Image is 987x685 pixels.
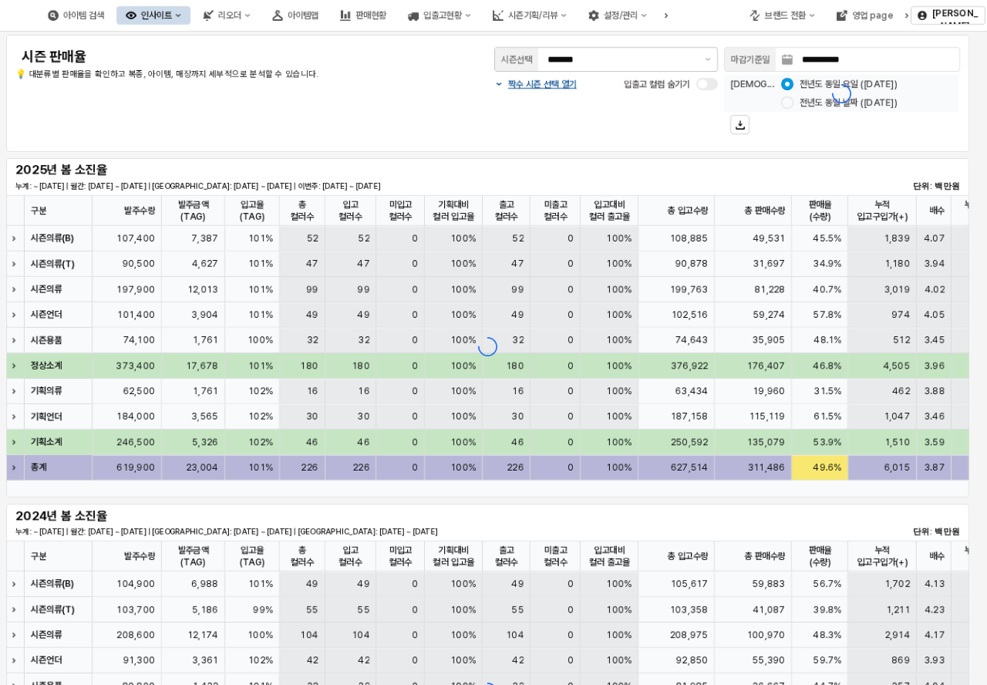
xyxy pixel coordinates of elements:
[508,78,577,90] p: 짝수 시즌 선택 열기
[604,10,638,21] div: 설정/관리
[483,6,576,25] button: 시즌기획/리뷰
[22,49,403,64] h4: 시즌 판매율
[501,52,532,67] div: 시즌선택
[508,10,558,21] div: 시즌기획/리뷰
[15,526,645,538] p: 누계: ~ [DATE] | 월간: [DATE] ~ [DATE] | [GEOGRAPHIC_DATA]: [DATE] ~ [DATE] | [GEOGRAPHIC_DATA]: [DAT...
[15,163,173,178] h5: 2025년 봄 소진율
[624,79,690,89] span: 입출고 컬럼 숨기기
[39,6,113,25] button: 아이템 검색
[827,6,902,25] button: 영업 page
[852,10,893,21] div: 영업 page
[579,6,656,25] button: 설정/관리
[423,10,462,21] div: 입출고현황
[218,10,241,21] div: 리오더
[63,10,104,21] div: 아이템 검색
[15,69,409,82] p: 💡 대분류별 판매율을 확인하고 복종, 아이템, 매장까지 세부적으로 분석할 수 있습니다.
[141,10,172,21] div: 인사이트
[116,6,190,25] button: 인사이트
[399,6,480,25] button: 입출고현황
[731,52,770,67] div: 마감기준일
[740,6,824,25] button: 브랜드 전환
[699,48,717,71] button: 제안 사항 표시
[15,508,173,524] h5: 2024년 봄 소진율
[931,7,979,32] p: [PERSON_NAME]
[15,181,645,192] p: 누계: ~ [DATE] | 월간: [DATE] ~ [DATE] | [GEOGRAPHIC_DATA]: [DATE] ~ [DATE] | 이번주: [DATE] ~ [DATE]
[911,6,985,25] button: [PERSON_NAME]
[881,525,960,538] p: 단위: 백만원
[331,6,396,25] button: 판매현황
[288,10,318,21] div: 아이템맵
[494,78,577,90] button: 짝수 시즌 선택 열기
[881,180,960,193] p: 단위: 백만원
[355,10,386,21] div: 판매현황
[194,6,260,25] button: 리오더
[765,10,806,21] div: 브랜드 전환
[263,6,328,25] button: 아이템맵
